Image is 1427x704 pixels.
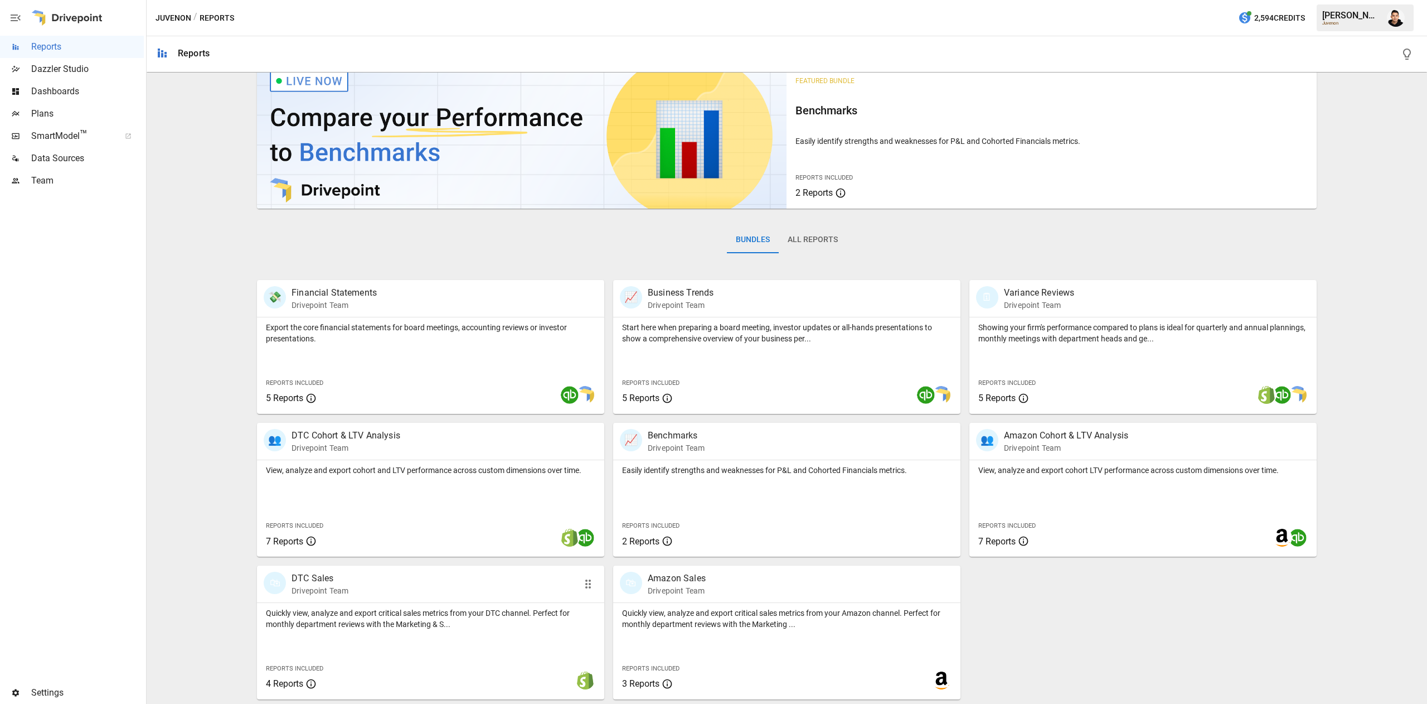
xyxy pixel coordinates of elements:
[622,322,952,344] p: Start here when preparing a board meeting, investor updates or all-hands presentations to show a ...
[1258,386,1275,404] img: shopify
[1273,529,1291,547] img: amazon
[561,386,579,404] img: quickbooks
[978,522,1036,529] span: Reports Included
[31,152,144,165] span: Data Sources
[576,672,594,689] img: shopify
[266,322,595,344] p: Export the core financial statements for board meetings, accounting reviews or investor presentat...
[727,226,779,253] button: Bundles
[31,62,144,76] span: Dazzler Studio
[622,678,659,689] span: 3 Reports
[266,607,595,630] p: Quickly view, analyze and export critical sales metrics from your DTC channel. Perfect for monthl...
[31,129,113,143] span: SmartModel
[622,665,679,672] span: Reports Included
[80,128,88,142] span: ™
[1322,10,1380,21] div: [PERSON_NAME]
[978,465,1308,476] p: View, analyze and export cohort LTV performance across custom dimensions over time.
[266,393,303,403] span: 5 Reports
[620,572,642,594] div: 🛍
[292,442,400,454] p: Drivepoint Team
[264,286,286,308] div: 💸
[1380,2,1411,33] button: Francisco Sanchez
[292,300,377,311] p: Drivepoint Team
[795,187,833,198] span: 2 Reports
[31,107,144,120] span: Plans
[257,64,787,209] img: video thumbnail
[779,226,847,253] button: All Reports
[622,393,659,403] span: 5 Reports
[1004,442,1128,454] p: Drivepoint Team
[648,429,705,442] p: Benchmarks
[576,386,594,404] img: smart model
[561,529,579,547] img: shopify
[1322,21,1380,26] div: Juvenon
[193,11,197,25] div: /
[622,522,679,529] span: Reports Included
[795,102,1307,119] h6: Benchmarks
[156,11,191,25] button: Juvenon
[292,286,377,300] p: Financial Statements
[266,522,323,529] span: Reports Included
[1387,9,1405,27] img: Francisco Sanchez
[1004,429,1128,442] p: Amazon Cohort & LTV Analysis
[31,686,144,700] span: Settings
[1289,529,1307,547] img: quickbooks
[648,572,706,585] p: Amazon Sales
[292,572,348,585] p: DTC Sales
[933,386,950,404] img: smart model
[31,174,144,187] span: Team
[795,136,1307,147] p: Easily identify strengths and weaknesses for P&L and Cohorted Financials metrics.
[648,286,713,300] p: Business Trends
[264,572,286,594] div: 🛍
[266,536,303,547] span: 7 Reports
[292,585,348,596] p: Drivepoint Team
[648,585,706,596] p: Drivepoint Team
[266,379,323,387] span: Reports Included
[622,465,952,476] p: Easily identify strengths and weaknesses for P&L and Cohorted Financials metrics.
[622,536,659,547] span: 2 Reports
[576,529,594,547] img: quickbooks
[31,85,144,98] span: Dashboards
[1254,11,1305,25] span: 2,594 Credits
[1004,286,1074,300] p: Variance Reviews
[620,286,642,308] div: 📈
[178,48,210,59] div: Reports
[648,300,713,311] p: Drivepoint Team
[292,429,400,442] p: DTC Cohort & LTV Analysis
[978,393,1016,403] span: 5 Reports
[978,536,1016,547] span: 7 Reports
[622,607,952,630] p: Quickly view, analyze and export critical sales metrics from your Amazon channel. Perfect for mon...
[266,678,303,689] span: 4 Reports
[976,286,998,308] div: 🗓
[795,77,855,85] span: Featured Bundle
[917,386,935,404] img: quickbooks
[264,429,286,451] div: 👥
[622,379,679,387] span: Reports Included
[31,40,144,54] span: Reports
[1273,386,1291,404] img: quickbooks
[266,665,323,672] span: Reports Included
[1234,8,1309,28] button: 2,594Credits
[976,429,998,451] div: 👥
[1004,300,1074,311] p: Drivepoint Team
[795,174,853,181] span: Reports Included
[933,672,950,689] img: amazon
[978,379,1036,387] span: Reports Included
[620,429,642,451] div: 📈
[1289,386,1307,404] img: smart model
[266,465,595,476] p: View, analyze and export cohort and LTV performance across custom dimensions over time.
[648,442,705,454] p: Drivepoint Team
[978,322,1308,344] p: Showing your firm's performance compared to plans is ideal for quarterly and annual plannings, mo...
